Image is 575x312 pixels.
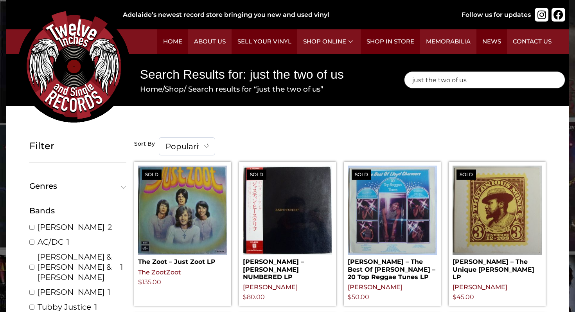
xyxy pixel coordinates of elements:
a: The Zoot [138,269,166,276]
a: [PERSON_NAME] & [PERSON_NAME] & [PERSON_NAME] [38,252,117,282]
a: [PERSON_NAME] [348,283,402,291]
span: Sold [142,170,162,180]
a: Zoot [166,269,181,276]
h5: Sort By [134,141,155,148]
img: The Zoot – Just Zoot LP [138,166,227,255]
span: Popularity [159,137,215,155]
a: Home [157,29,188,54]
a: Shop [165,85,184,94]
h5: Filter [29,141,126,152]
a: [PERSON_NAME] [38,222,104,232]
div: Bands [29,205,126,216]
a: [PERSON_NAME] [38,287,104,297]
nav: Breadcrumb [140,84,381,95]
img: Lloyd Charmers – The Best Of Lloyd Charmers - 20 Top Reggae Tunes LP [348,166,437,255]
span: 1 [94,302,97,312]
div: Adelaide’s newest record store bringing you new and used vinyl [123,10,437,20]
a: Shop in Store [361,29,420,54]
span: Sold [456,170,476,180]
span: Sold [352,170,371,180]
h2: [PERSON_NAME] – The Best Of [PERSON_NAME] – 20 Top Reggae Tunes LP [348,255,437,281]
a: Sold[PERSON_NAME] – The Best Of [PERSON_NAME] – 20 Top Reggae Tunes LP [348,166,437,281]
img: Justin Heathcliff – Justin Heathcliff NUMBERED LP [243,166,332,255]
a: Sell Your Vinyl [232,29,297,54]
bdi: 45.00 [453,293,474,301]
a: Home [140,85,162,94]
button: Genres [29,182,126,190]
h2: [PERSON_NAME] – [PERSON_NAME] NUMBERED LP [243,255,332,281]
span: Sold [247,170,266,180]
a: News [476,29,507,54]
a: AC/DC [38,237,63,247]
span: Genres [29,182,123,190]
span: 1 [120,262,123,272]
a: Shop Online [297,29,361,54]
a: Tubby Justice [38,302,91,312]
a: Sold[PERSON_NAME] – The Unique [PERSON_NAME] LP [453,166,542,281]
span: 2 [108,222,112,232]
span: Popularity [159,138,215,155]
a: SoldThe Zoot – Just Zoot LP [138,166,227,265]
a: [PERSON_NAME] [453,283,507,291]
a: Contact Us [507,29,557,54]
bdi: 50.00 [348,293,369,301]
bdi: 80.00 [243,293,265,301]
h2: The Zoot – Just Zoot LP [138,255,227,265]
div: Follow us for updates [462,10,531,20]
h2: [PERSON_NAME] – The Unique [PERSON_NAME] LP [453,255,542,281]
a: Memorabilia [420,29,476,54]
span: $ [453,293,456,301]
a: About Us [188,29,232,54]
bdi: 135.00 [138,278,161,286]
span: 1 [66,237,69,247]
a: [PERSON_NAME] [243,283,298,291]
span: $ [243,293,247,301]
a: Sold[PERSON_NAME] – [PERSON_NAME] NUMBERED LP [243,166,332,281]
input: Search [404,71,565,88]
span: $ [138,278,142,286]
img: Thelonious Monk – The Unique Thelonious Monk LP [453,166,542,255]
h1: Search Results for: just the two of us [140,66,381,83]
span: 1 [108,287,110,297]
span: $ [348,293,352,301]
